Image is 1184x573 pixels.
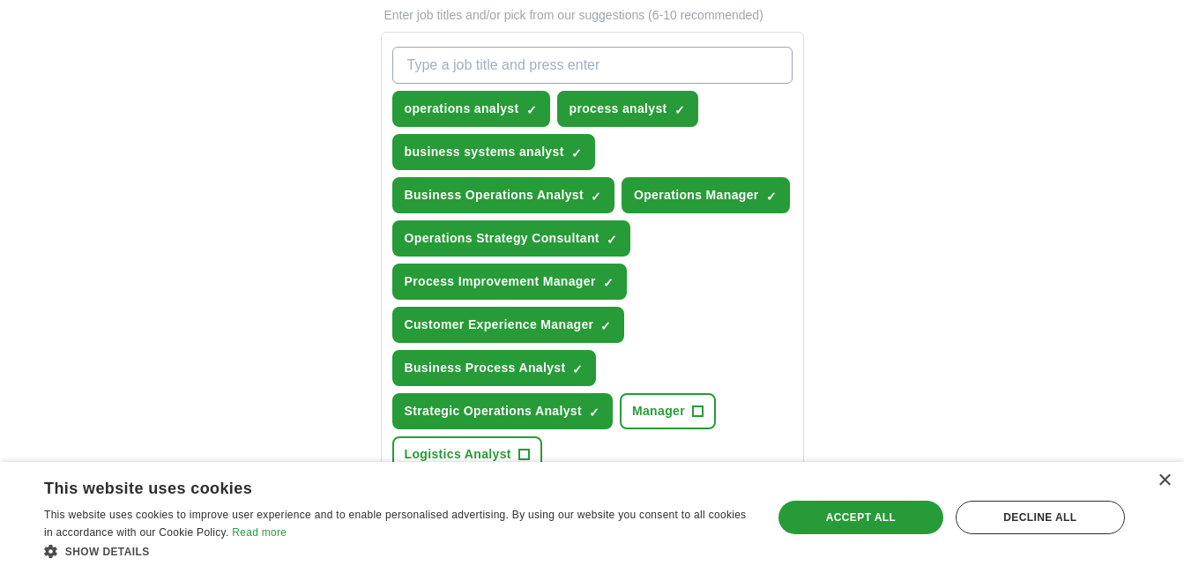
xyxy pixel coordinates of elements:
[44,542,750,560] div: Show details
[526,103,537,117] span: ✓
[620,393,716,429] button: Manager
[392,177,614,213] button: Business Operations Analyst✓
[600,319,611,333] span: ✓
[405,359,566,377] span: Business Process Analyst
[392,307,625,343] button: Customer Experience Manager✓
[405,402,582,420] span: Strategic Operations Analyst
[392,47,793,84] input: Type a job title and press enter
[634,186,759,205] span: Operations Manager
[392,350,597,386] button: Business Process Analyst✓
[589,406,599,420] span: ✓
[392,393,613,429] button: Strategic Operations Analyst✓
[44,509,746,539] span: This website uses cookies to improve user experience and to enable personalised advertising. By u...
[44,473,706,499] div: This website uses cookies
[232,526,287,539] a: Read more, opens a new window
[557,91,698,127] button: process analyst✓
[622,177,790,213] button: Operations Manager✓
[571,146,582,160] span: ✓
[405,316,594,334] span: Customer Experience Manager
[392,436,542,473] button: Logistics Analyst
[405,272,596,291] span: Process Improvement Manager
[405,100,519,118] span: operations analyst
[603,276,614,290] span: ✓
[1158,474,1171,487] div: Close
[572,362,583,376] span: ✓
[591,190,601,204] span: ✓
[392,91,550,127] button: operations analyst✓
[405,143,564,161] span: business systems analyst
[392,264,627,300] button: Process Improvement Manager✓
[570,100,667,118] span: process analyst
[381,6,804,25] p: Enter job titles and/or pick from our suggestions (6-10 recommended)
[674,103,685,117] span: ✓
[632,402,685,420] span: Manager
[405,186,584,205] span: Business Operations Analyst
[65,546,150,558] span: Show details
[778,501,943,534] div: Accept all
[392,134,595,170] button: business systems analyst✓
[392,220,630,257] button: Operations Strategy Consultant✓
[405,445,511,464] span: Logistics Analyst
[956,501,1125,534] div: Decline all
[607,233,617,247] span: ✓
[405,229,599,248] span: Operations Strategy Consultant
[766,190,777,204] span: ✓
